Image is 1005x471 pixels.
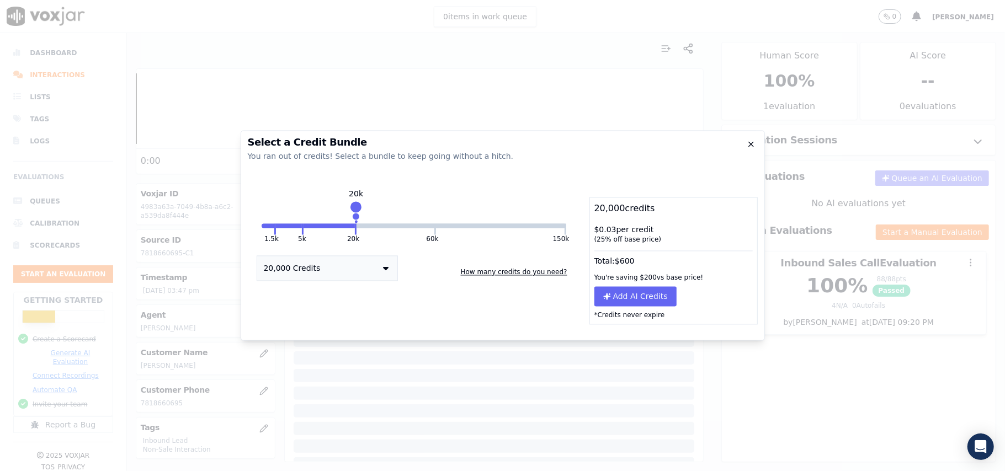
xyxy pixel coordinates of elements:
[257,256,398,281] button: 20,000 Credits
[304,224,355,228] button: 20k
[590,269,757,287] div: You're saving $ 200 vs base price!
[347,235,359,244] button: 20k
[276,224,302,228] button: 5k
[590,249,757,269] div: Total: $ 600
[426,235,438,244] button: 60k
[264,235,279,244] button: 1.5k
[298,235,306,244] button: 5k
[357,224,434,228] button: 60k
[262,224,274,228] button: 1.5k
[967,433,994,460] div: Open Intercom Messenger
[349,189,363,200] div: 20k
[456,264,572,281] button: How many credits do you need?
[594,235,753,244] div: ( 25 % off base price)
[590,198,757,220] div: 20,000 credits
[248,138,758,148] h2: Select a Credit Bundle
[553,235,570,244] button: 150k
[594,287,677,307] button: Add AI Credits
[248,151,758,162] div: You ran out of credits! Select a bundle to keep going without a hitch.
[590,220,757,249] div: $ 0.03 per credit
[590,307,757,324] p: *Credits never expire
[436,224,565,228] button: 150k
